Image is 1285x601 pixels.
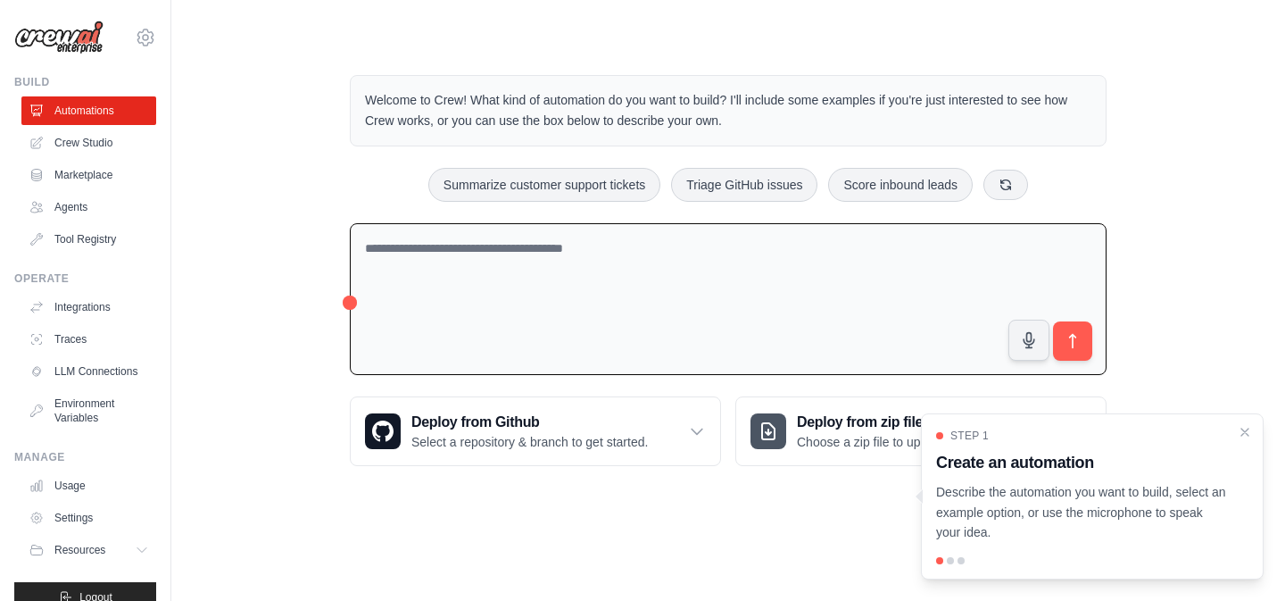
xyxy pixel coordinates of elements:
a: Automations [21,96,156,125]
a: Integrations [21,293,156,321]
img: Logo [14,21,104,54]
button: Resources [21,536,156,564]
div: Operate [14,271,156,286]
a: Environment Variables [21,389,156,432]
p: Select a repository & branch to get started. [411,433,648,451]
p: Welcome to Crew! What kind of automation do you want to build? I'll include some examples if you'... [365,90,1091,131]
a: Agents [21,193,156,221]
button: Close walkthrough [1238,425,1252,439]
div: Build [14,75,156,89]
a: Usage [21,472,156,500]
button: Triage GitHub issues [671,168,817,202]
a: Traces [21,325,156,354]
h3: Deploy from Github [411,412,648,433]
a: Marketplace [21,161,156,189]
a: Crew Studio [21,129,156,157]
p: Describe the automation you want to build, select an example option, or use the microphone to spe... [936,482,1227,543]
button: Summarize customer support tickets [428,168,660,202]
button: Score inbound leads [828,168,973,202]
a: Settings [21,504,156,532]
a: Tool Registry [21,225,156,254]
span: Step 1 [950,429,989,443]
h3: Create an automation [936,450,1227,475]
a: LLM Connections [21,357,156,386]
p: Choose a zip file to upload. [797,433,948,451]
div: Manage [14,450,156,464]
span: Resources [54,543,105,557]
h3: Deploy from zip file [797,412,948,433]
